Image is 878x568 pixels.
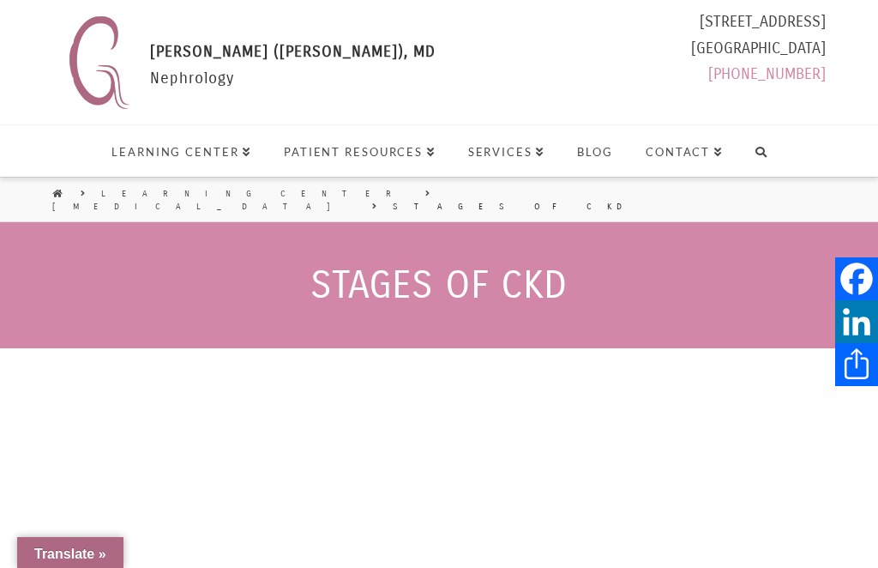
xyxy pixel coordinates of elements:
[393,201,637,213] a: Stages of CKD
[267,125,451,177] a: Patient Resources
[34,547,106,561] span: Translate »
[111,147,251,158] span: Learning Center
[628,125,738,177] a: Contact
[61,9,137,116] img: Nephrology
[468,147,545,158] span: Services
[284,147,435,158] span: Patient Resources
[646,147,723,158] span: Contact
[835,257,878,300] a: Facebook
[577,147,613,158] span: Blog
[101,188,407,200] a: Learning Center
[451,125,561,177] a: Services
[691,9,826,94] div: [STREET_ADDRESS] [GEOGRAPHIC_DATA]
[560,125,628,177] a: Blog
[52,201,354,213] a: [MEDICAL_DATA]
[94,125,267,177] a: Learning Center
[835,300,878,343] a: LinkedIn
[150,42,436,61] span: [PERSON_NAME] ([PERSON_NAME]), MD
[150,39,436,116] div: Nephrology
[708,64,826,83] a: [PHONE_NUMBER]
